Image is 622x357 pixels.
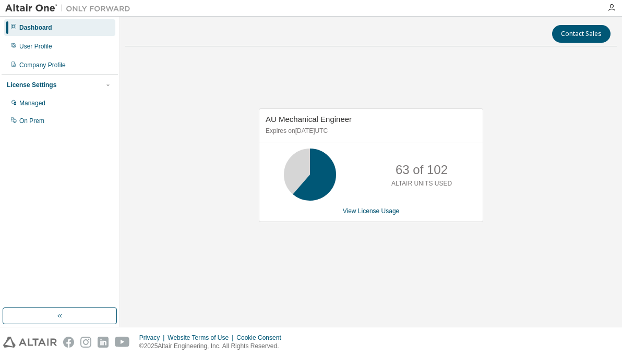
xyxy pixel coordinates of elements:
a: View License Usage [343,207,400,215]
div: On Prem [19,117,44,125]
img: facebook.svg [63,337,74,348]
p: © 2025 Altair Engineering, Inc. All Rights Reserved. [139,342,288,351]
p: 63 of 102 [396,161,448,179]
div: Managed [19,99,45,107]
div: Dashboard [19,23,52,32]
p: Expires on [DATE] UTC [266,127,474,136]
p: ALTAIR UNITS USED [391,179,452,188]
div: User Profile [19,42,52,51]
div: Company Profile [19,61,66,69]
div: License Settings [7,81,56,89]
div: Website Terms of Use [168,334,236,342]
span: AU Mechanical Engineer [266,115,352,124]
img: altair_logo.svg [3,337,57,348]
img: Altair One [5,3,136,14]
button: Contact Sales [552,25,611,43]
div: Cookie Consent [236,334,287,342]
img: instagram.svg [80,337,91,348]
div: Privacy [139,334,168,342]
img: linkedin.svg [98,337,109,348]
img: youtube.svg [115,337,130,348]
